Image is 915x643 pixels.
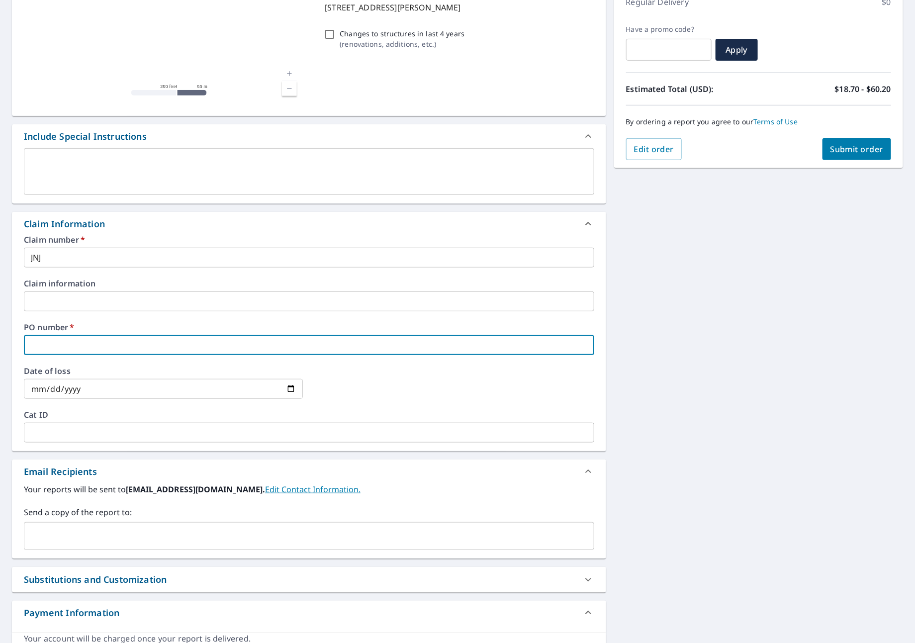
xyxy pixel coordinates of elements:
[24,367,303,375] label: Date of loss
[282,66,297,81] a: Current Level 17, Zoom In
[12,212,606,236] div: Claim Information
[24,217,105,231] div: Claim Information
[24,236,594,244] label: Claim number
[24,465,97,478] div: Email Recipients
[24,323,594,331] label: PO number
[24,411,594,419] label: Cat ID
[24,573,167,586] div: Substitutions and Customization
[126,484,265,495] b: [EMAIL_ADDRESS][DOMAIN_NAME].
[12,567,606,592] div: Substitutions and Customization
[626,83,759,95] p: Estimated Total (USD):
[12,124,606,148] div: Include Special Instructions
[626,25,712,34] label: Have a promo code?
[24,130,147,143] div: Include Special Instructions
[724,44,750,55] span: Apply
[282,81,297,96] a: Current Level 17, Zoom Out
[823,138,892,160] button: Submit order
[716,39,758,61] button: Apply
[265,484,361,495] a: EditContactInfo
[24,606,119,620] div: Payment Information
[12,601,606,625] div: Payment Information
[340,39,464,49] p: ( renovations, additions, etc. )
[24,506,594,518] label: Send a copy of the report to:
[24,279,594,287] label: Claim information
[634,144,674,155] span: Edit order
[24,483,594,495] label: Your reports will be sent to
[12,459,606,483] div: Email Recipients
[626,138,682,160] button: Edit order
[835,83,891,95] p: $18.70 - $60.20
[340,28,464,39] p: Changes to structures in last 4 years
[325,1,590,13] p: [STREET_ADDRESS][PERSON_NAME]
[830,144,884,155] span: Submit order
[626,117,891,126] p: By ordering a report you agree to our
[754,117,798,126] a: Terms of Use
